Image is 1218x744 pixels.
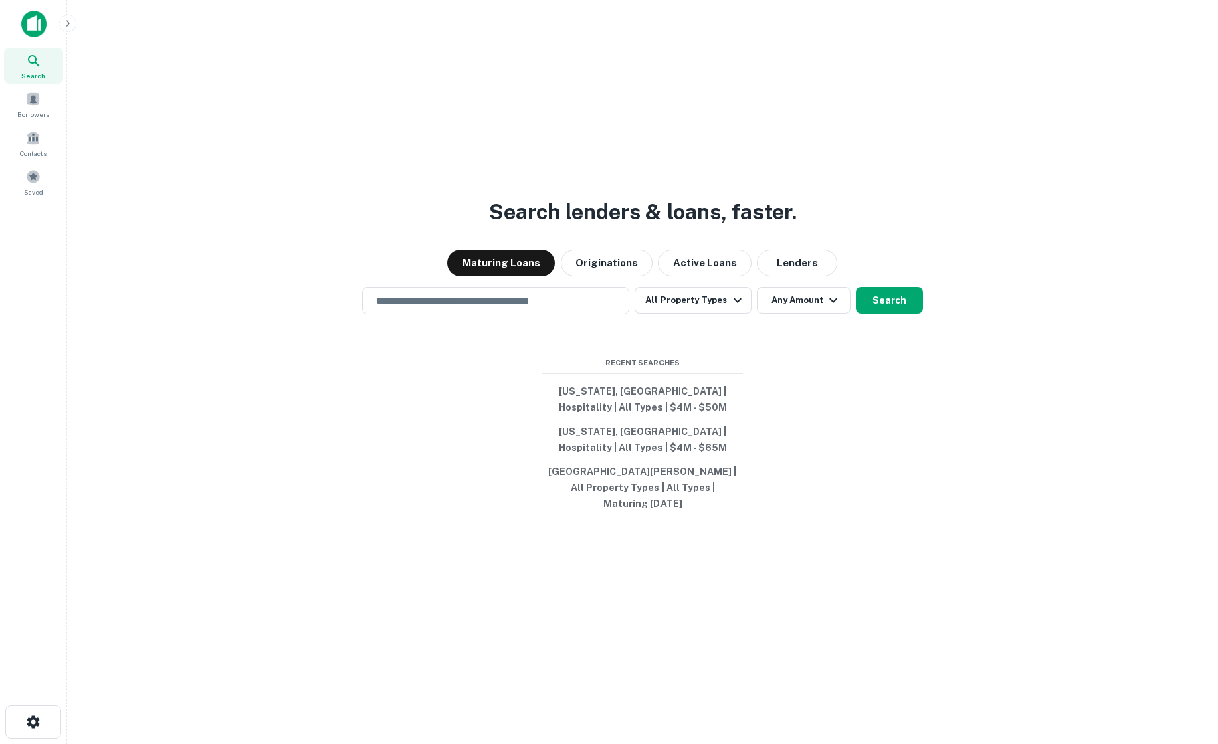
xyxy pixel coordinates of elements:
iframe: Chat Widget [1151,594,1218,658]
button: [GEOGRAPHIC_DATA][PERSON_NAME] | All Property Types | All Types | Maturing [DATE] [542,460,743,516]
button: Maturing Loans [447,250,555,276]
button: All Property Types [635,287,751,314]
a: Contacts [4,125,63,161]
span: Borrowers [17,109,49,120]
img: capitalize-icon.png [21,11,47,37]
button: Search [856,287,923,314]
button: [US_STATE], [GEOGRAPHIC_DATA] | Hospitality | All Types | $4M - $65M [542,420,743,460]
span: Saved [24,187,43,197]
a: Saved [4,164,63,200]
button: [US_STATE], [GEOGRAPHIC_DATA] | Hospitality | All Types | $4M - $50M [542,379,743,420]
button: Any Amount [757,287,851,314]
a: Search [4,48,63,84]
button: Active Loans [658,250,752,276]
a: Borrowers [4,86,63,122]
span: Search [21,70,45,81]
h3: Search lenders & loans, faster. [489,196,797,228]
span: Contacts [20,148,47,159]
span: Recent Searches [542,357,743,369]
button: Originations [561,250,653,276]
button: Lenders [757,250,837,276]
